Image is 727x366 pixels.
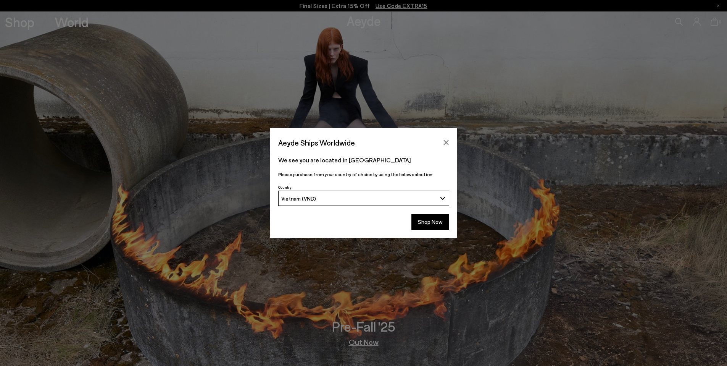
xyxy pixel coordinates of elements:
[278,185,292,189] span: Country
[278,171,449,178] p: Please purchase from your country of choice by using the below selection:
[440,137,452,148] button: Close
[278,136,355,149] span: Aeyde Ships Worldwide
[281,195,316,202] span: Vietnam (VND)
[411,214,449,230] button: Shop Now
[278,155,449,165] p: We see you are located in [GEOGRAPHIC_DATA]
